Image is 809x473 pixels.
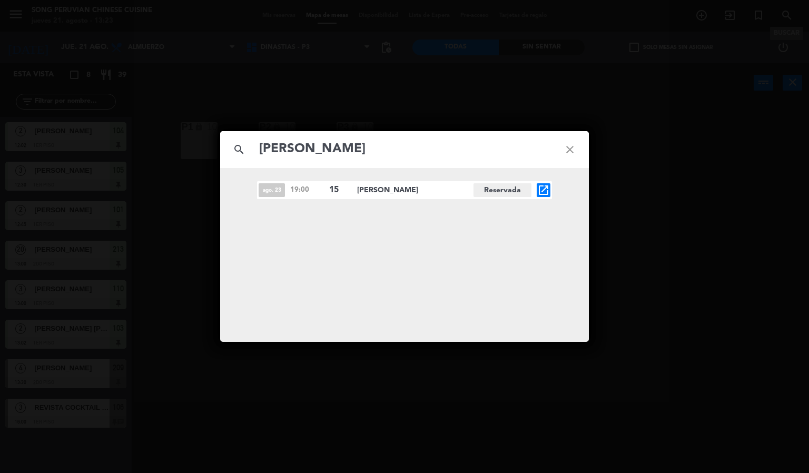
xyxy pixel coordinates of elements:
[329,183,348,197] span: 15
[551,131,589,169] i: close
[258,139,551,160] input: Buscar reservas
[357,184,473,196] span: [PERSON_NAME]
[290,184,324,195] span: 19:00
[537,184,550,196] i: open_in_new
[220,131,258,169] i: search
[473,183,531,197] span: Reservada
[259,183,285,197] span: ago. 23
